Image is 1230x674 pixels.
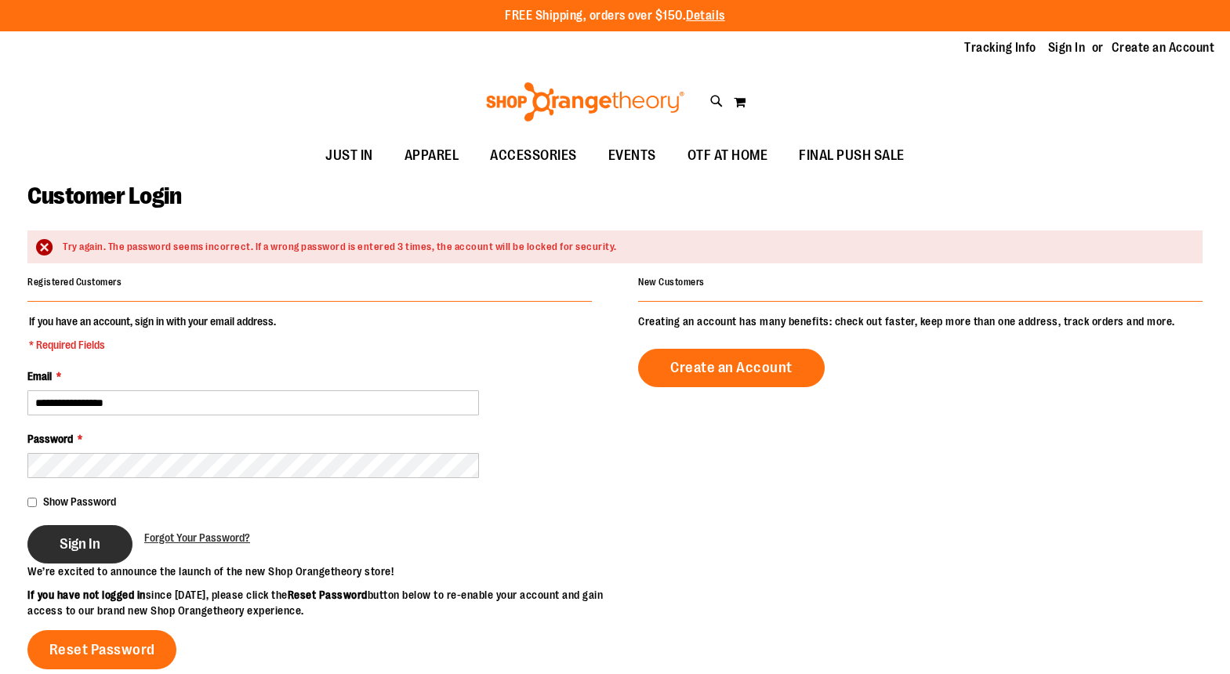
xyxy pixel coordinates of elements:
span: Customer Login [27,183,181,209]
span: FINAL PUSH SALE [799,138,905,173]
a: Forgot Your Password? [144,530,250,545]
p: Creating an account has many benefits: check out faster, keep more than one address, track orders... [638,313,1203,329]
span: JUST IN [325,138,373,173]
span: APPAREL [405,138,459,173]
p: We’re excited to announce the launch of the new Shop Orangetheory store! [27,563,615,579]
span: Show Password [43,495,116,508]
span: Sign In [60,535,100,553]
div: Try again. The password seems incorrect. If a wrong password is entered 3 times, the account will... [63,240,1187,255]
a: Reset Password [27,630,176,669]
span: Create an Account [670,359,793,376]
a: EVENTS [593,138,672,174]
a: Tracking Info [964,39,1036,56]
strong: Reset Password [288,589,368,601]
a: Create an Account [1112,39,1215,56]
strong: Registered Customers [27,277,122,288]
span: Password [27,433,73,445]
span: Reset Password [49,641,155,658]
span: Forgot Your Password? [144,531,250,544]
p: FREE Shipping, orders over $150. [505,7,725,25]
a: Create an Account [638,349,825,387]
strong: New Customers [638,277,705,288]
button: Sign In [27,525,132,563]
span: * Required Fields [29,337,276,353]
a: OTF AT HOME [672,138,784,174]
a: APPAREL [389,138,475,174]
span: OTF AT HOME [688,138,768,173]
a: Details [686,9,725,23]
a: JUST IN [310,138,389,174]
a: Sign In [1048,39,1086,56]
p: since [DATE], please click the button below to re-enable your account and gain access to our bran... [27,587,615,618]
a: ACCESSORIES [474,138,593,174]
legend: If you have an account, sign in with your email address. [27,313,278,353]
img: Shop Orangetheory [484,82,687,121]
strong: If you have not logged in [27,589,146,601]
a: FINAL PUSH SALE [783,138,920,174]
span: Email [27,370,52,382]
span: ACCESSORIES [490,138,577,173]
span: EVENTS [608,138,656,173]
